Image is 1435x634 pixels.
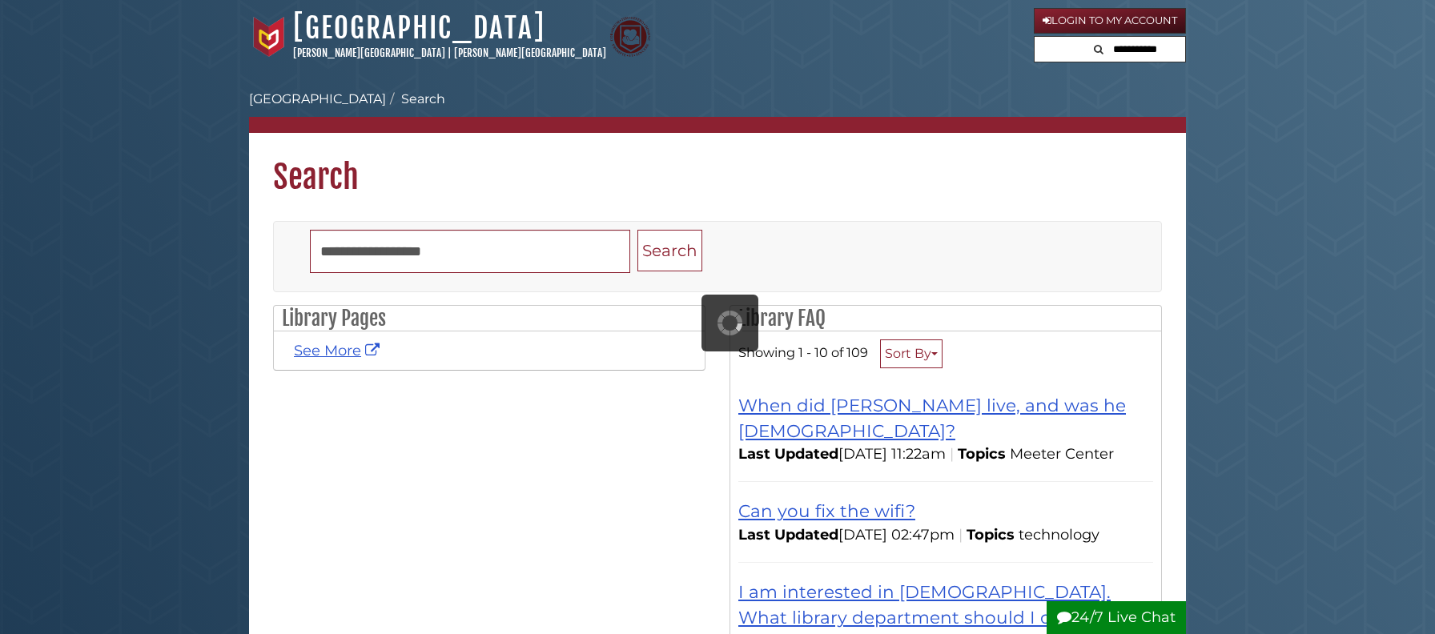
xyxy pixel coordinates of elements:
[738,526,838,544] span: Last Updated
[274,306,705,331] h2: Library Pages
[967,526,1015,544] span: Topics
[738,500,915,521] a: Can you fix the wifi?
[1089,37,1108,58] button: Search
[249,133,1186,197] h1: Search
[880,339,943,368] button: Sort By
[738,395,1126,441] a: When did [PERSON_NAME] live, and was he [DEMOGRAPHIC_DATA]?
[293,10,545,46] a: [GEOGRAPHIC_DATA]
[1047,601,1186,634] button: 24/7 Live Chat
[738,445,838,463] span: Last Updated
[738,445,946,463] span: [DATE] 11:22am
[1019,526,1103,544] ul: Topics
[1010,443,1118,465] li: Meeter Center
[738,344,868,360] span: Showing 1 - 10 of 109
[1094,44,1103,54] i: Search
[454,46,606,59] a: [PERSON_NAME][GEOGRAPHIC_DATA]
[294,342,384,359] a: See More
[249,90,1186,133] nav: breadcrumb
[1019,524,1103,546] li: technology
[717,311,742,335] img: Working...
[1034,8,1186,34] a: Login to My Account
[730,306,1161,331] h2: Library FAQ
[637,230,702,272] button: Search
[448,46,452,59] span: |
[293,46,445,59] a: [PERSON_NAME][GEOGRAPHIC_DATA]
[946,445,958,463] span: |
[738,526,955,544] span: [DATE] 02:47pm
[958,445,1006,463] span: Topics
[249,17,289,57] img: Calvin University
[386,90,445,109] li: Search
[249,91,386,106] a: [GEOGRAPHIC_DATA]
[1010,445,1118,463] ul: Topics
[738,581,1117,628] a: I am interested in [DEMOGRAPHIC_DATA]. What library department should I contact?
[955,526,967,544] span: |
[610,17,650,57] img: Calvin Theological Seminary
